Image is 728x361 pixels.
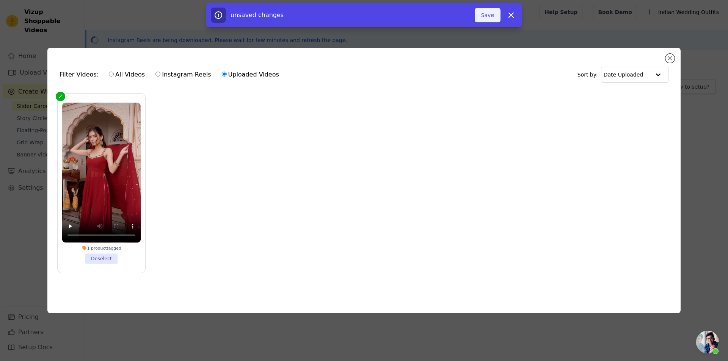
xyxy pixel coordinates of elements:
div: Filter Videos: [60,66,283,83]
label: All Videos [108,70,145,80]
div: Sort by: [577,67,669,83]
div: 1 product tagged [62,245,141,251]
button: Save [475,8,500,22]
a: Open chat [696,331,719,353]
label: Uploaded Videos [221,70,279,80]
label: Instagram Reels [155,70,211,80]
span: unsaved changes [231,11,284,19]
button: Close modal [665,54,675,63]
